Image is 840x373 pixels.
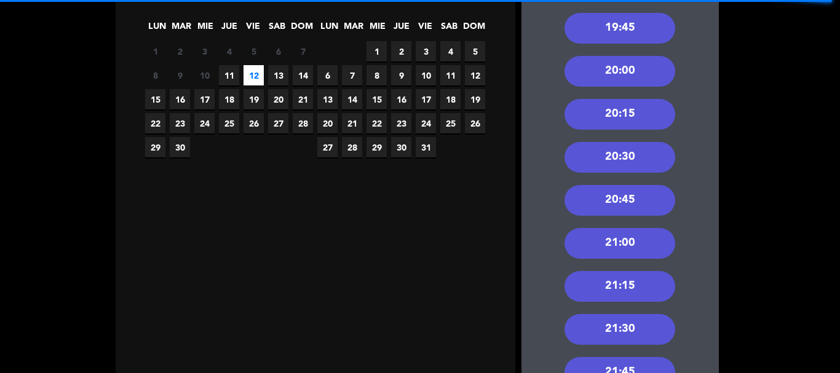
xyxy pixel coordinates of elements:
[244,89,264,109] span: 19
[194,41,215,61] span: 3
[342,89,362,109] span: 14
[268,65,288,85] span: 13
[243,19,263,39] span: VIE
[463,19,483,39] span: DOM
[343,19,363,39] span: MAR
[565,99,675,130] div: 20:15
[416,41,436,61] span: 3
[391,41,411,61] span: 2
[415,19,435,39] span: VIE
[194,89,215,109] span: 17
[268,113,288,133] span: 27
[565,228,675,259] div: 21:00
[194,113,215,133] span: 24
[440,41,461,61] span: 4
[391,113,411,133] span: 23
[194,65,215,85] span: 10
[293,113,313,133] span: 28
[319,19,339,39] span: LUN
[317,65,338,85] span: 6
[565,142,675,173] div: 20:30
[391,19,411,39] span: JUE
[291,19,311,39] span: DOM
[565,185,675,216] div: 20:45
[565,271,675,302] div: 21:15
[416,113,436,133] span: 24
[145,41,165,61] span: 1
[367,19,387,39] span: MIE
[145,137,165,157] span: 29
[342,65,362,85] span: 7
[465,89,485,109] span: 19
[391,137,411,157] span: 30
[416,137,436,157] span: 31
[440,113,461,133] span: 25
[170,89,190,109] span: 16
[170,65,190,85] span: 9
[145,65,165,85] span: 8
[317,137,338,157] span: 27
[219,89,239,109] span: 18
[367,65,387,85] span: 8
[367,89,387,109] span: 15
[367,113,387,133] span: 22
[267,19,287,39] span: SAB
[268,89,288,109] span: 20
[268,41,288,61] span: 6
[219,65,239,85] span: 11
[565,314,675,345] div: 21:30
[219,19,239,39] span: JUE
[565,13,675,44] div: 19:45
[244,41,264,61] span: 5
[244,65,264,85] span: 12
[439,19,459,39] span: SAB
[195,19,215,39] span: MIE
[317,89,338,109] span: 13
[342,113,362,133] span: 21
[367,41,387,61] span: 1
[219,41,239,61] span: 4
[293,41,313,61] span: 7
[367,137,387,157] span: 29
[440,65,461,85] span: 11
[170,41,190,61] span: 2
[391,65,411,85] span: 9
[465,41,485,61] span: 5
[293,65,313,85] span: 14
[391,89,411,109] span: 16
[170,137,190,157] span: 30
[171,19,191,39] span: MAR
[147,19,167,39] span: LUN
[244,113,264,133] span: 26
[416,65,436,85] span: 10
[465,65,485,85] span: 12
[440,89,461,109] span: 18
[293,89,313,109] span: 21
[416,89,436,109] span: 17
[317,113,338,133] span: 20
[565,56,675,87] div: 20:00
[342,137,362,157] span: 28
[145,89,165,109] span: 15
[170,113,190,133] span: 23
[219,113,239,133] span: 25
[145,113,165,133] span: 22
[465,113,485,133] span: 26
